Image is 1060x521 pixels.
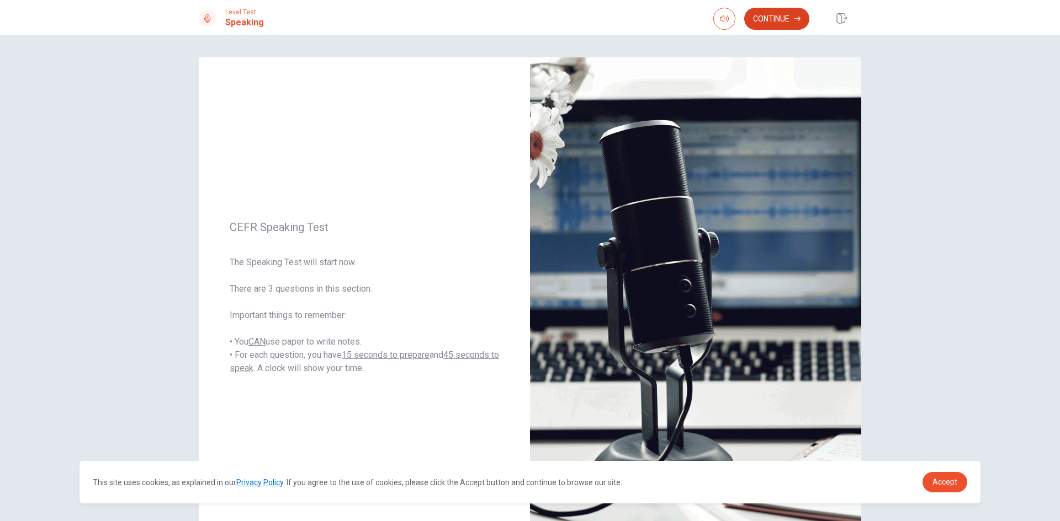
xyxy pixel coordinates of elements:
[236,478,283,487] a: Privacy Policy
[744,8,809,30] button: Continue
[225,16,264,29] h1: Speaking
[230,221,499,234] span: CEFR Speaking Test
[225,8,264,16] span: Level Test
[923,472,967,492] a: dismiss cookie message
[79,461,981,503] div: cookieconsent
[932,477,957,486] span: Accept
[230,256,499,375] span: The Speaking Test will start now. There are 3 questions in this section. Important things to reme...
[248,336,266,347] u: CAN
[93,478,622,487] span: This site uses cookies, as explained in our . If you agree to the use of cookies, please click th...
[342,350,430,360] u: 15 seconds to prepare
